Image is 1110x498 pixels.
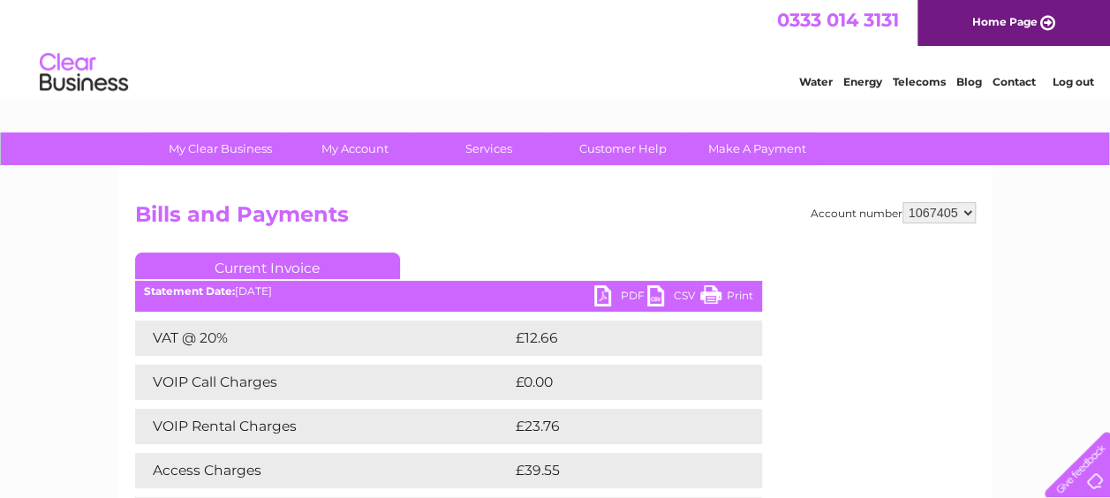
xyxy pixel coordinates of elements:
a: Current Invoice [135,253,400,279]
td: VOIP Rental Charges [135,409,511,444]
a: Log out [1052,75,1093,88]
td: £12.66 [511,321,725,356]
td: VOIP Call Charges [135,365,511,400]
a: Customer Help [550,132,696,165]
a: Blog [956,75,982,88]
td: £0.00 [511,365,721,400]
b: Statement Date: [144,284,235,298]
div: Account number [811,202,976,223]
a: My Clear Business [147,132,293,165]
a: My Account [282,132,427,165]
a: PDF [594,285,647,311]
a: Telecoms [893,75,946,88]
h2: Bills and Payments [135,202,976,236]
td: Access Charges [135,453,511,488]
td: £39.55 [511,453,726,488]
div: [DATE] [135,285,762,298]
a: Print [700,285,753,311]
a: Energy [843,75,882,88]
a: 0333 014 3131 [777,9,899,31]
img: logo.png [39,46,129,100]
a: Make A Payment [684,132,830,165]
a: Services [416,132,562,165]
td: £23.76 [511,409,726,444]
div: Clear Business is a trading name of Verastar Limited (registered in [GEOGRAPHIC_DATA] No. 3667643... [139,10,973,86]
a: Water [799,75,833,88]
a: CSV [647,285,700,311]
a: Contact [993,75,1036,88]
td: VAT @ 20% [135,321,511,356]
